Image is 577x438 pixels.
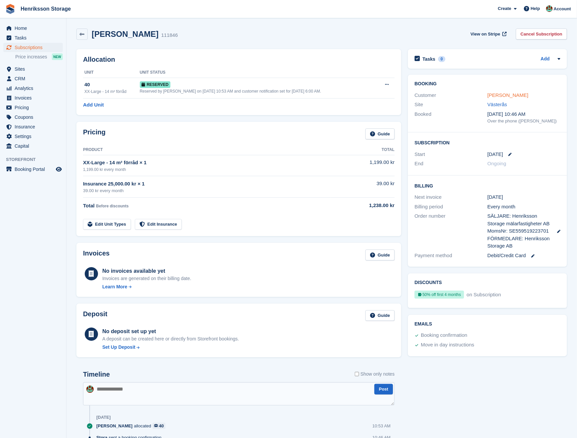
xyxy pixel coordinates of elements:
[516,29,567,39] a: Cancel Subscription
[498,5,511,12] span: Create
[471,31,500,37] span: View on Stripe
[83,203,95,208] span: Total
[488,161,507,166] span: Ongoing
[83,145,331,155] th: Product
[15,132,54,141] span: Settings
[488,203,561,211] div: Every month
[365,250,395,260] a: Guide
[488,252,561,259] div: Debit/Credit Card
[488,193,561,201] div: [DATE]
[84,89,140,95] div: XX-Large - 14 m² förråd
[52,53,63,60] div: NEW
[15,64,54,74] span: Sites
[415,280,560,285] h2: Discounts
[415,252,488,259] div: Payment method
[415,151,488,158] div: Start
[3,112,63,122] a: menu
[421,341,474,349] div: Move in day instructions
[415,160,488,168] div: End
[415,291,464,299] div: 50% off first 4 months
[3,33,63,42] a: menu
[92,30,158,38] h2: [PERSON_NAME]
[355,371,359,378] input: Show only notes
[372,423,391,429] div: 10:53 AM
[83,371,110,378] h2: Timeline
[3,122,63,131] a: menu
[96,423,133,429] span: [PERSON_NAME]
[83,101,104,109] a: Add Unit
[415,322,560,327] h2: Emails
[15,33,54,42] span: Tasks
[102,344,239,351] a: Set Up Deposit
[15,54,47,60] span: Price increases
[488,118,561,124] div: Over the phone ([PERSON_NAME])
[531,5,540,12] span: Help
[159,423,164,429] div: 40
[3,132,63,141] a: menu
[331,202,395,209] div: 1,238.00 kr
[83,187,331,194] div: 39.00 kr every month
[3,24,63,33] a: menu
[86,386,94,393] img: Isak Martinelle
[415,101,488,109] div: Site
[15,24,54,33] span: Home
[83,219,131,230] a: Edit Unit Types
[15,122,54,131] span: Insurance
[102,335,239,342] p: A deposit can be created here or directly from Storefront bookings.
[15,103,54,112] span: Pricing
[96,423,169,429] div: allocated
[102,267,191,275] div: No invoices available yet
[554,6,571,12] span: Account
[15,43,54,52] span: Subscriptions
[3,74,63,83] a: menu
[83,56,395,63] h2: Allocation
[15,141,54,151] span: Capital
[415,110,488,124] div: Booked
[96,415,111,420] div: [DATE]
[3,64,63,74] a: menu
[415,212,488,250] div: Order number
[96,204,129,208] span: Before discounts
[15,93,54,103] span: Invoices
[83,67,140,78] th: Unit
[83,167,331,173] div: 1,199.00 kr every month
[140,67,377,78] th: Unit Status
[15,165,54,174] span: Booking Portal
[18,3,73,14] a: Henriksson Storage
[488,151,503,158] time: 2025-10-03 23:00:00 UTC
[546,5,553,12] img: Isak Martinelle
[102,328,239,335] div: No deposit set up yet
[488,92,529,98] a: [PERSON_NAME]
[488,212,551,250] span: SÄLJARE: Henriksson Storage mälarfastigheter AB MomsNr: SE559519223701 FÖRMEDLARE: Henriksson Sto...
[102,344,136,351] div: Set Up Deposit
[365,128,395,139] a: Guide
[331,176,395,198] td: 39.00 kr
[415,182,560,189] h2: Billing
[541,55,550,63] a: Add
[365,310,395,321] a: Guide
[415,139,560,146] h2: Subscription
[83,310,107,321] h2: Deposit
[331,145,395,155] th: Total
[465,292,501,297] span: on Subscription
[3,43,63,52] a: menu
[15,53,63,60] a: Price increases NEW
[15,112,54,122] span: Coupons
[488,110,561,118] div: [DATE] 10:46 AM
[83,159,331,167] div: XX-Large - 14 m² förråd × 1
[3,141,63,151] a: menu
[6,156,66,163] span: Storefront
[421,331,467,339] div: Booking confirmation
[423,56,435,62] h2: Tasks
[15,74,54,83] span: CRM
[15,84,54,93] span: Analytics
[135,219,182,230] a: Edit Insurance
[140,81,171,88] span: Reserved
[152,423,165,429] a: 40
[5,4,15,14] img: stora-icon-8386f47178a22dfd0bd8f6a31ec36ba5ce8667c1dd55bd0f319d3a0aa187defe.svg
[140,88,377,94] div: Reserved by [PERSON_NAME] on [DATE] 10:53 AM and customer notification set for [DATE] 6:00 AM.
[55,165,63,173] a: Preview store
[415,81,560,87] h2: Booking
[374,384,393,395] button: Post
[331,155,395,176] td: 1,199.00 kr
